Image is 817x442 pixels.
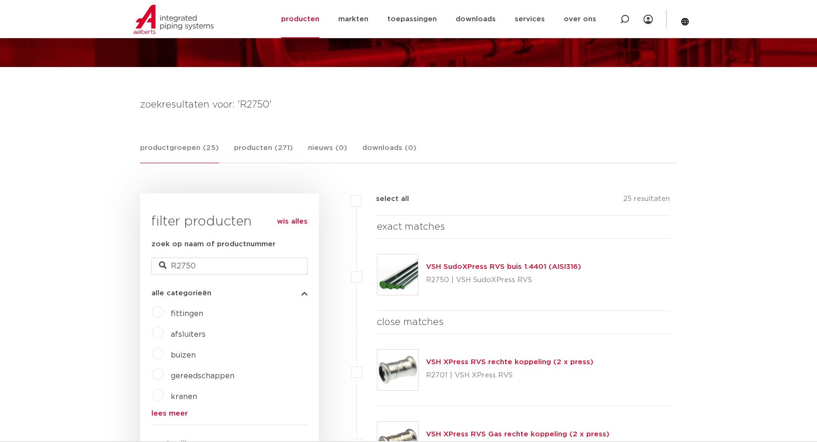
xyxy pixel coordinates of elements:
[377,350,418,390] img: Thumbnail for VSH XPress RVS rechte koppeling (2 x press)
[171,372,234,380] a: gereedschappen
[362,142,417,163] a: downloads (0)
[377,254,418,295] img: Thumbnail for VSH SudoXPress RVS buis 1.4401 (AISI316)
[171,393,197,400] a: kranen
[426,368,593,383] p: R2701 | VSH XPress RVS
[426,263,581,270] a: VSH SudoXPress RVS buis 1.4401 (AISI316)
[308,142,347,163] a: nieuws (0)
[151,290,308,297] button: alle categorieën
[151,239,275,250] label: zoek op naam of productnummer
[151,212,308,231] h3: filter producten
[234,142,293,163] a: producten (271)
[151,258,308,275] input: zoeken
[377,219,670,234] h4: exact matches
[362,193,409,205] label: select all
[377,315,670,330] h4: close matches
[151,290,211,297] span: alle categorieën
[140,97,677,112] h4: zoekresultaten voor: 'R2750'
[277,216,308,227] a: wis alles
[623,193,670,208] p: 25 resultaten
[140,142,219,163] a: productgroepen (25)
[171,351,196,359] a: buizen
[426,359,593,366] a: VSH XPress RVS rechte koppeling (2 x press)
[426,273,581,288] p: R2750 | VSH SudoXPress RVS
[171,310,203,317] a: fittingen
[171,331,206,338] a: afsluiters
[426,431,609,438] a: VSH XPress RVS Gas rechte koppeling (2 x press)
[151,410,308,417] a: lees meer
